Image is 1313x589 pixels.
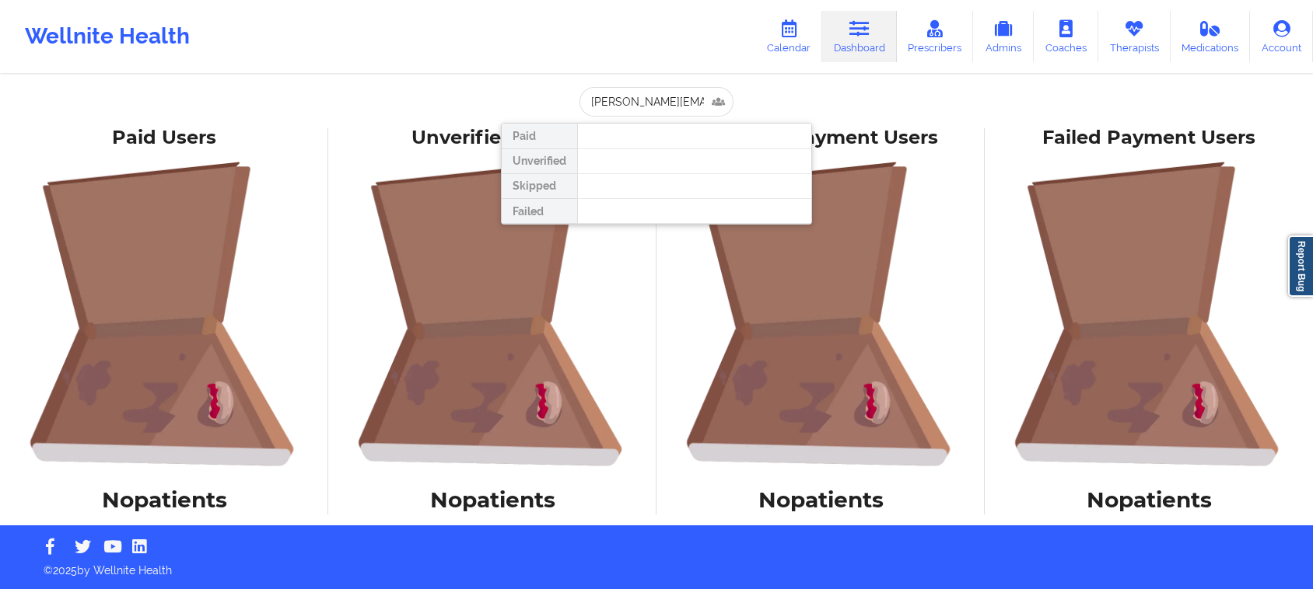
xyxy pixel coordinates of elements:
[1250,11,1313,62] a: Account
[11,486,317,514] h1: No patients
[667,486,974,514] h1: No patients
[502,124,577,148] div: Paid
[1288,235,1313,297] a: Report Bug
[996,486,1302,514] h1: No patients
[11,126,317,150] div: Paid Users
[755,11,822,62] a: Calendar
[1034,11,1098,62] a: Coaches
[339,161,646,467] img: foRBiVDZMKwAAAAASUVORK5CYII=
[11,161,317,467] img: foRBiVDZMKwAAAAASUVORK5CYII=
[1098,11,1171,62] a: Therapists
[667,161,974,467] img: foRBiVDZMKwAAAAASUVORK5CYII=
[996,161,1302,467] img: foRBiVDZMKwAAAAASUVORK5CYII=
[339,486,646,514] h1: No patients
[667,126,974,150] div: Skipped Payment Users
[897,11,974,62] a: Prescribers
[33,552,1280,578] p: © 2025 by Wellnite Health
[502,149,577,174] div: Unverified
[822,11,897,62] a: Dashboard
[973,11,1034,62] a: Admins
[1171,11,1251,62] a: Medications
[996,126,1302,150] div: Failed Payment Users
[502,199,577,224] div: Failed
[339,126,646,150] div: Unverified Users
[502,174,577,199] div: Skipped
